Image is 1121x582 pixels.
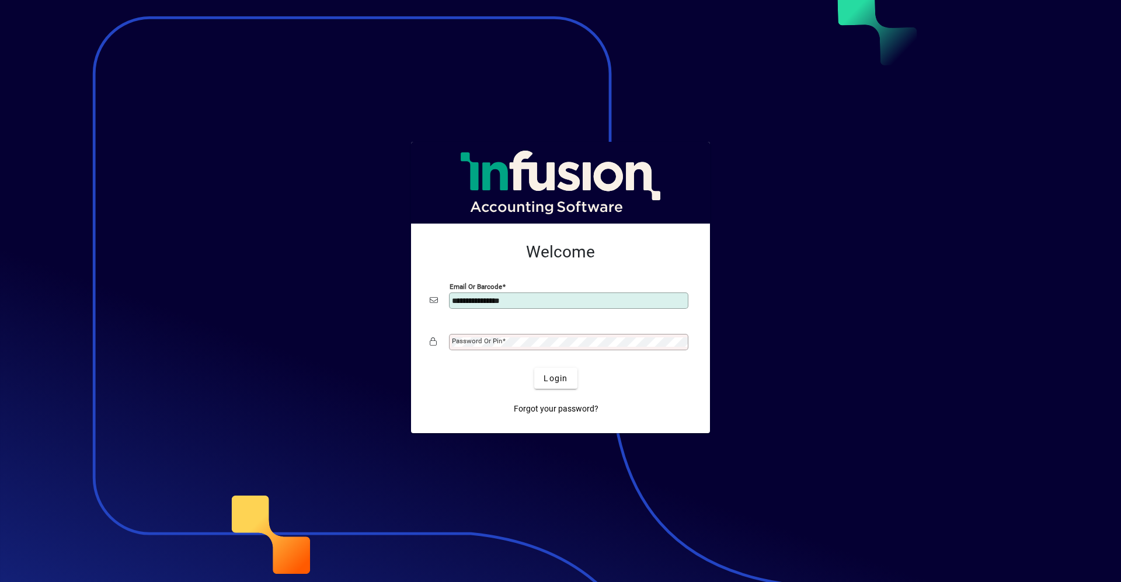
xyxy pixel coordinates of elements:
[509,398,603,419] a: Forgot your password?
[452,337,502,345] mat-label: Password or Pin
[514,403,598,415] span: Forgot your password?
[534,368,577,389] button: Login
[450,283,502,291] mat-label: Email or Barcode
[544,372,568,385] span: Login
[430,242,691,262] h2: Welcome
